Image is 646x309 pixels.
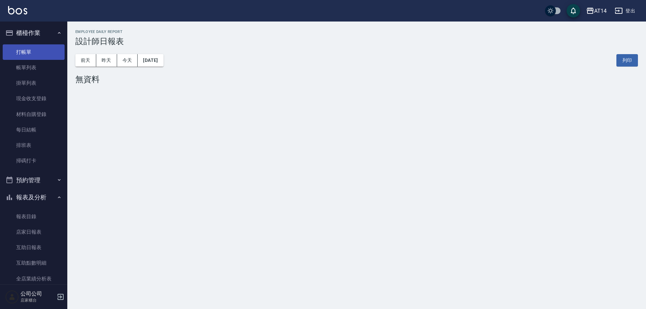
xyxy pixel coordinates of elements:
button: [DATE] [138,54,163,67]
button: 報表及分析 [3,189,65,206]
a: 每日結帳 [3,122,65,138]
button: 今天 [117,54,138,67]
button: 昨天 [96,54,117,67]
a: 掛單列表 [3,75,65,91]
a: 互助點數明細 [3,255,65,271]
a: 打帳單 [3,44,65,60]
p: 店家櫃台 [21,297,55,303]
button: 預約管理 [3,171,65,189]
button: 列印 [616,54,638,67]
a: 材料自購登錄 [3,107,65,122]
a: 帳單列表 [3,60,65,75]
h5: 公司公司 [21,291,55,297]
a: 互助日報表 [3,240,65,255]
div: AT14 [594,7,607,15]
button: 前天 [75,54,96,67]
a: 店家日報表 [3,224,65,240]
button: 登出 [612,5,638,17]
div: 無資料 [75,75,638,84]
button: 櫃檯作業 [3,24,65,42]
a: 掃碼打卡 [3,153,65,168]
h2: Employee Daily Report [75,30,638,34]
a: 排班表 [3,138,65,153]
a: 全店業績分析表 [3,271,65,286]
img: Logo [8,6,27,14]
a: 報表目錄 [3,209,65,224]
h3: 設計師日報表 [75,37,638,46]
a: 現金收支登錄 [3,91,65,106]
img: Person [5,290,19,304]
button: AT14 [583,4,609,18]
button: save [567,4,580,17]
